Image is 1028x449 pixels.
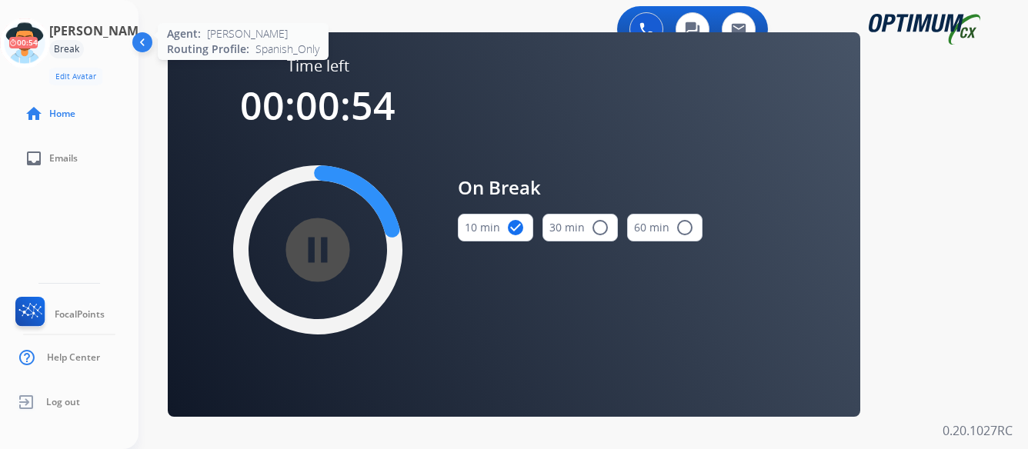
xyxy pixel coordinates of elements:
[49,68,102,85] button: Edit Avatar
[55,308,105,321] span: FocalPoints
[207,26,288,42] span: [PERSON_NAME]
[287,55,349,77] span: Time left
[49,152,78,165] span: Emails
[309,241,327,259] mat-icon: pause_circle_filled
[676,218,694,237] mat-icon: radio_button_unchecked
[255,42,319,57] span: Spanish_Only
[240,79,396,131] span: 00:00:54
[167,26,201,42] span: Agent:
[49,108,75,120] span: Home
[12,297,105,332] a: FocalPoints
[943,421,1013,440] p: 0.20.1027RC
[46,396,80,408] span: Log out
[542,214,618,241] button: 30 min
[49,40,84,58] div: Break
[47,351,100,364] span: Help Center
[627,214,703,241] button: 60 min
[506,218,525,237] mat-icon: check_circle
[49,22,149,40] h3: [PERSON_NAME]
[458,214,533,241] button: 10 min
[591,218,609,237] mat-icon: radio_button_unchecked
[25,105,43,123] mat-icon: home
[167,42,249,57] span: Routing Profile:
[25,149,43,168] mat-icon: inbox
[458,174,703,201] span: On Break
